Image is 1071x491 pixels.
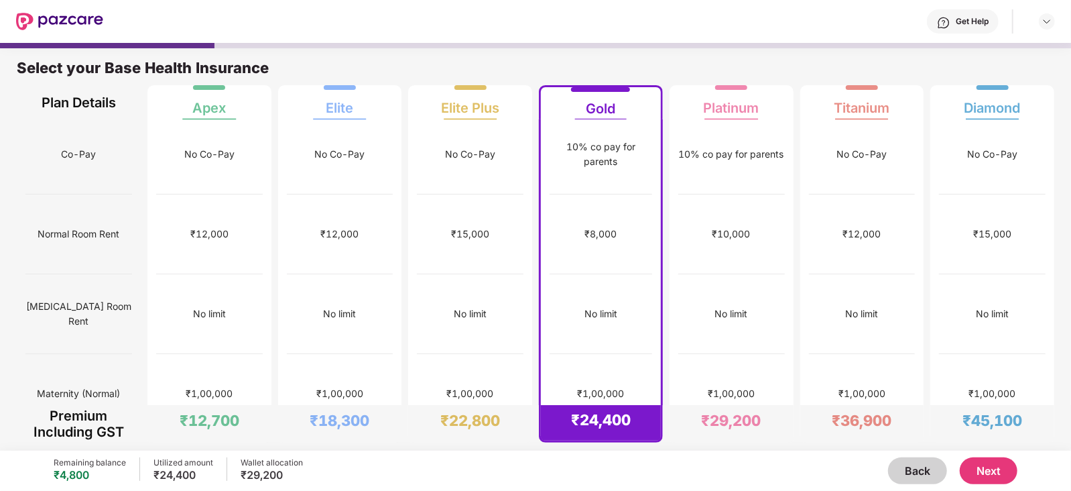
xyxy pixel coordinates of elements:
button: Next [960,457,1017,484]
div: Platinum [704,89,759,116]
img: svg+xml;base64,PHN2ZyBpZD0iRHJvcGRvd24tMzJ4MzIiIHhtbG5zPSJodHRwOi8vd3d3LnczLm9yZy8yMDAwL3N2ZyIgd2... [1042,16,1052,27]
div: No limit [584,307,617,321]
div: ₹12,000 [842,227,881,241]
img: svg+xml;base64,PHN2ZyBpZD0iSGVscC0zMngzMiIgeG1sbnM9Imh0dHA6Ly93d3cudzMub3JnLzIwMDAvc3ZnIiB3aWR0aD... [937,16,950,30]
div: Elite [326,89,353,116]
div: No limit [715,307,748,321]
div: No limit [454,307,487,321]
div: Get Help [956,16,989,27]
div: ₹29,200 [702,411,761,430]
div: ₹1,00,000 [316,386,363,401]
div: ₹10,000 [712,227,751,241]
div: No Co-Pay [445,147,495,162]
img: New Pazcare Logo [16,13,103,30]
div: ₹15,000 [973,227,1011,241]
div: Diamond [964,89,1021,116]
div: ₹8,000 [584,227,617,241]
div: Titanium [834,89,889,116]
div: ₹1,00,000 [708,386,755,401]
div: No limit [976,307,1009,321]
div: Apex [192,89,226,116]
div: ₹12,000 [320,227,359,241]
div: Elite Plus [441,89,499,116]
span: Co-Pay [61,142,96,167]
div: No Co-Pay [836,147,887,162]
div: ₹4,800 [54,468,126,482]
div: 10% co pay for parents [679,147,784,162]
span: Maternity (Normal) [37,381,120,406]
div: No Co-Pay [967,147,1017,162]
div: ₹18,300 [310,411,369,430]
div: ₹1,00,000 [577,386,624,401]
div: No limit [323,307,356,321]
button: Back [888,457,947,484]
div: ₹24,400 [153,468,213,482]
div: Premium Including GST [25,405,132,443]
span: Normal Room Rent [38,221,119,247]
div: ₹12,000 [190,227,229,241]
div: ₹36,900 [832,411,891,430]
div: ₹24,400 [571,411,631,429]
div: Wallet allocation [241,457,303,468]
div: Remaining balance [54,457,126,468]
div: Plan Details [25,85,132,119]
div: ₹1,00,000 [838,386,885,401]
div: 10% co pay for parents [550,140,652,169]
div: Select your Base Health Insurance [17,58,1054,85]
div: Utilized amount [153,457,213,468]
div: ₹1,00,000 [186,386,233,401]
div: ₹12,700 [180,411,239,430]
span: [MEDICAL_DATA] Room Rent [25,294,132,334]
div: ₹15,000 [451,227,489,241]
div: Gold [586,90,615,117]
div: ₹1,00,000 [969,386,1016,401]
div: ₹1,00,000 [447,386,494,401]
div: ₹29,200 [241,468,303,482]
div: No limit [193,307,226,321]
div: No limit [845,307,878,321]
div: No Co-Pay [314,147,365,162]
div: ₹22,800 [440,411,500,430]
div: No Co-Pay [184,147,235,162]
div: ₹45,100 [962,411,1022,430]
